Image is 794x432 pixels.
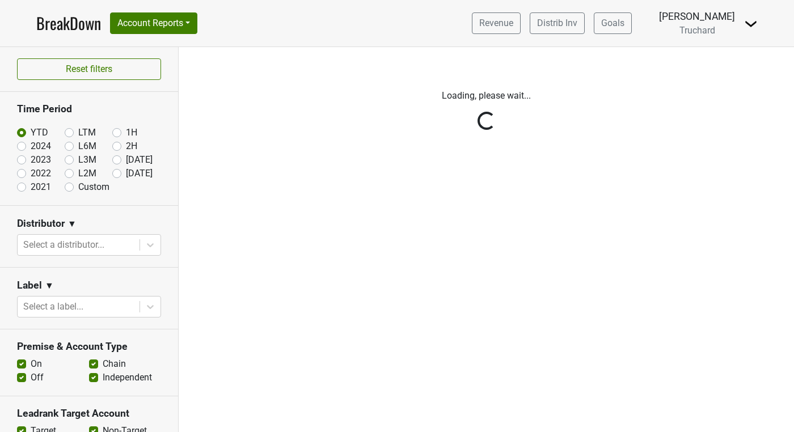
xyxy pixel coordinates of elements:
[472,12,521,34] a: Revenue
[187,89,785,103] p: Loading, please wait...
[679,25,715,36] span: Truchard
[36,11,101,35] a: BreakDown
[530,12,585,34] a: Distrib Inv
[744,17,758,31] img: Dropdown Menu
[659,9,735,24] div: [PERSON_NAME]
[594,12,632,34] a: Goals
[110,12,197,34] button: Account Reports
